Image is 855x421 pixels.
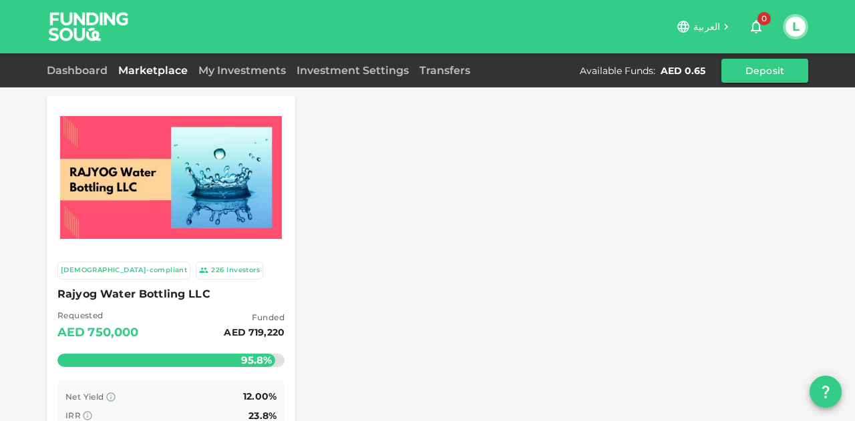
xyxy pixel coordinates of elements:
[810,376,842,408] button: question
[721,59,808,83] button: Deposit
[661,64,705,77] div: AED 0.65
[243,390,277,402] span: 12.00%
[60,116,282,239] img: Marketplace Logo
[211,265,224,276] div: 226
[47,64,113,77] a: Dashboard
[693,21,720,33] span: العربية
[61,265,187,276] div: [DEMOGRAPHIC_DATA]-compliant
[113,64,193,77] a: Marketplace
[291,64,414,77] a: Investment Settings
[414,64,476,77] a: Transfers
[786,17,806,37] button: L
[224,311,285,324] span: Funded
[65,410,81,420] span: IRR
[580,64,655,77] div: Available Funds :
[57,285,285,304] span: Rajyog Water Bottling LLC
[65,392,104,402] span: Net Yield
[57,309,139,322] span: Requested
[193,64,291,77] a: My Investments
[743,13,769,40] button: 0
[757,12,771,25] span: 0
[226,265,260,276] div: Investors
